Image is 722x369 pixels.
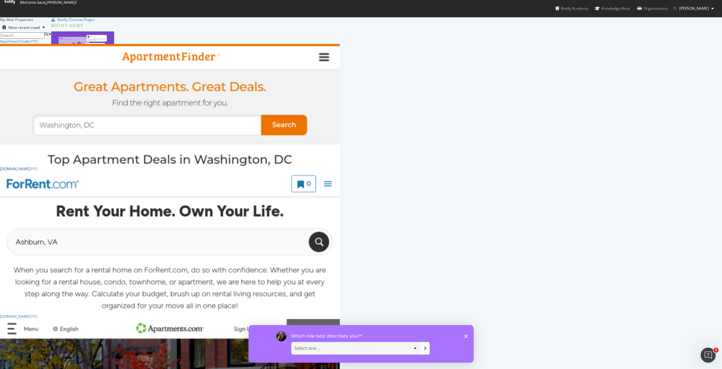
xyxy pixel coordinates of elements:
span: Sujit Muvva [679,6,709,11]
a: Botify Chrome Plugin [51,17,94,22]
div: Botify Academy [556,5,588,12]
div: Botify news [51,22,240,29]
img: How to Save Hours on Content and Research Workflows with Botify Assist [51,31,114,64]
button: [PERSON_NAME] [668,3,719,14]
div: Pro [31,39,38,44]
div: Pro [30,166,38,171]
div: Organizations [637,5,668,12]
div: Most recent crawl [8,25,40,30]
iframe: Intercom live chat [701,348,716,363]
div: Botify Chrome Plugin [58,17,94,22]
div: Knowledge Base [595,5,630,12]
iframe: Survey by Laura from Botify [249,325,474,363]
span: 1 [714,348,719,353]
div: Pro [30,314,38,319]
